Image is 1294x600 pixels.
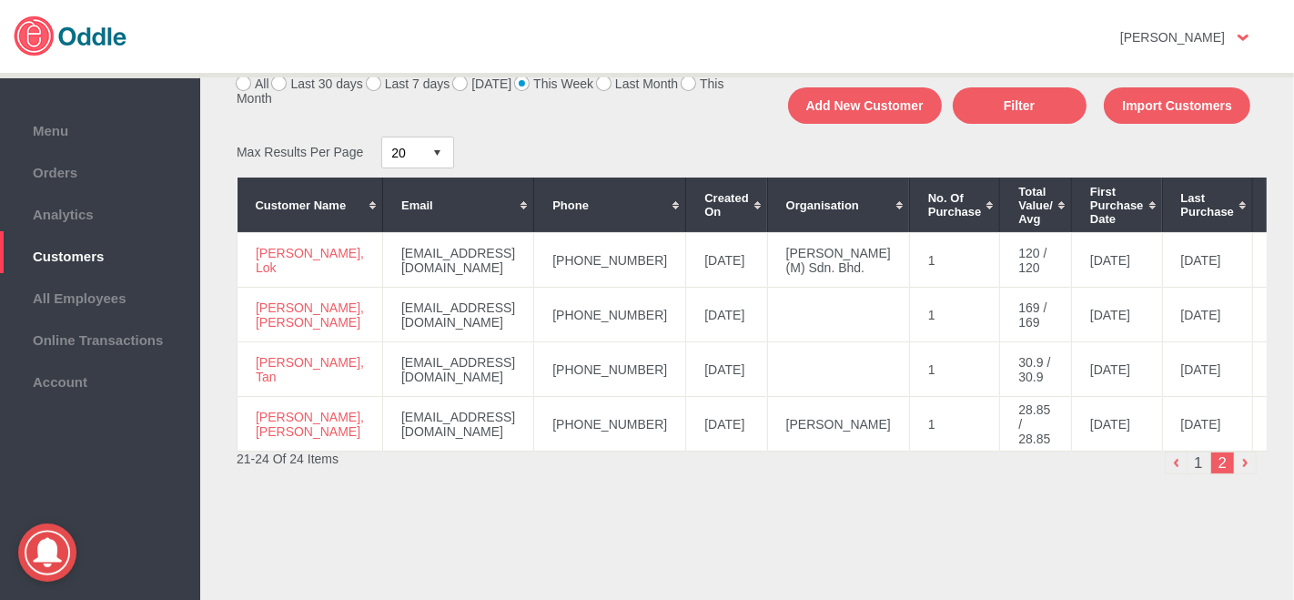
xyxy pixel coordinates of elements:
td: 120 / 120 [1000,233,1072,288]
span: Account [9,370,191,390]
td: [DATE] [1072,397,1163,452]
label: [DATE] [453,76,511,91]
td: [PHONE_NUMBER] [534,233,686,288]
td: [PERSON_NAME] [767,397,909,452]
td: 1 [909,397,1000,452]
span: Orders [9,160,191,180]
th: Email [383,178,534,232]
td: 1 [909,342,1000,397]
button: Add New Customer [788,87,942,124]
td: [DATE] [1162,342,1253,397]
label: Last Month [597,76,678,91]
a: [PERSON_NAME], Tan [256,355,364,384]
td: 169 / 169 [1000,288,1072,342]
td: 1 [909,233,1000,288]
label: Last 30 days [272,76,362,91]
th: Created On [686,178,767,232]
a: [PERSON_NAME], Lok [256,246,364,275]
td: 1 [909,288,1000,342]
button: Filter [953,87,1087,124]
img: right-arrow.png [1234,452,1257,474]
span: 21-24 Of 24 Items [237,452,339,466]
td: [PHONE_NUMBER] [534,288,686,342]
td: [DATE] [686,397,767,452]
td: 30.9 / 30.9 [1000,342,1072,397]
span: Menu [9,118,191,138]
td: [EMAIL_ADDRESS][DOMAIN_NAME] [383,288,534,342]
strong: [PERSON_NAME] [1120,30,1225,45]
td: [DATE] [1072,288,1163,342]
a: [PERSON_NAME], [PERSON_NAME] [256,300,364,330]
th: Phone [534,178,686,232]
li: 2 [1211,452,1234,474]
td: [EMAIL_ADDRESS][DOMAIN_NAME] [383,342,534,397]
td: [DATE] [686,288,767,342]
td: [DATE] [1162,397,1253,452]
th: First Purchase Date [1072,178,1163,232]
td: [DATE] [686,233,767,288]
td: [PERSON_NAME] (M) Sdn. Bhd. [767,233,909,288]
span: Online Transactions [9,328,191,348]
td: [DATE] [1072,342,1163,397]
td: [DATE] [1072,233,1163,288]
label: This Week [515,76,593,91]
td: [EMAIL_ADDRESS][DOMAIN_NAME] [383,397,534,452]
span: All Employees [9,286,191,306]
td: [DATE] [1162,288,1253,342]
td: [DATE] [1162,233,1253,288]
th: Organisation [767,178,909,232]
img: left-arrow-small.png [1165,452,1188,474]
th: Last Purchase [1162,178,1253,232]
td: 28.85 / 28.85 [1000,397,1072,452]
th: Customer Name [238,178,383,232]
th: No. of Purchase [909,178,1000,232]
button: Import Customers [1104,87,1250,124]
span: Customers [9,244,191,264]
td: [DATE] [686,342,767,397]
td: [PHONE_NUMBER] [534,397,686,452]
label: Last 7 days [367,76,450,91]
label: All [237,76,269,91]
span: Analytics [9,202,191,222]
td: [PHONE_NUMBER] [534,342,686,397]
label: This Month [237,76,724,106]
th: Total Value/ Avg [1000,178,1072,232]
img: user-option-arrow.png [1238,35,1249,41]
span: Max Results Per Page [237,146,363,160]
td: [EMAIL_ADDRESS][DOMAIN_NAME] [383,233,534,288]
li: 1 [1187,452,1210,474]
a: [PERSON_NAME], [PERSON_NAME] [256,410,364,439]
